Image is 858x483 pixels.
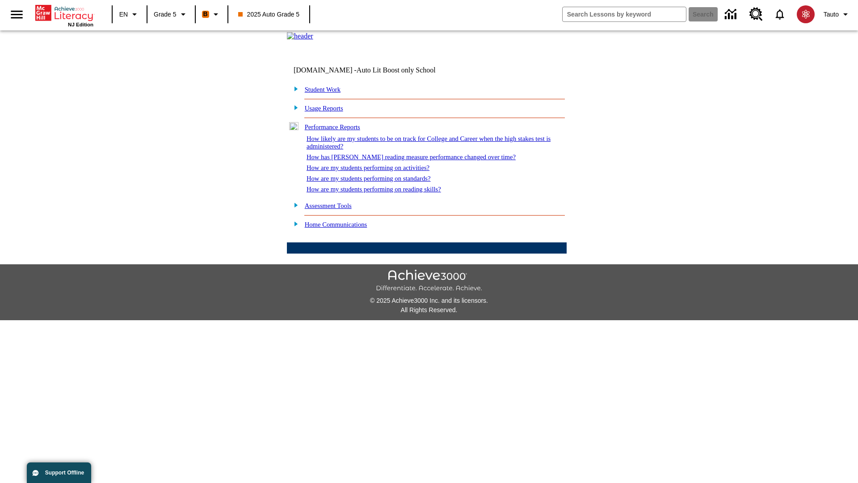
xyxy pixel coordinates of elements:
span: Grade 5 [154,10,177,19]
nobr: Auto Lit Boost only School [357,66,436,74]
button: Select a new avatar [791,3,820,26]
img: Achieve3000 Differentiate Accelerate Achieve [376,270,482,292]
span: EN [119,10,128,19]
a: Notifications [768,3,791,26]
img: plus.gif [289,220,299,228]
a: How are my students performing on activities? [307,164,429,171]
img: plus.gif [289,85,299,93]
button: Support Offline [27,462,91,483]
a: Usage Reports [305,105,343,112]
a: Performance Reports [305,123,360,131]
button: Open side menu [4,1,30,28]
a: How has [PERSON_NAME] reading measure performance changed over time? [307,153,516,161]
button: Grade: Grade 5, Select a grade [150,6,192,22]
a: How are my students performing on reading skills? [307,186,441,193]
a: Data Center [719,2,744,27]
a: Assessment Tools [305,202,352,209]
img: avatar image [797,5,815,23]
span: Support Offline [45,470,84,476]
span: 2025 Auto Grade 5 [238,10,300,19]
a: How likely are my students to be on track for College and Career when the high stakes test is adm... [307,135,551,150]
td: [DOMAIN_NAME] - [294,66,458,74]
button: Profile/Settings [820,6,854,22]
span: NJ Edition [68,22,93,27]
input: search field [563,7,686,21]
span: B [203,8,208,20]
a: How are my students performing on standards? [307,175,431,182]
a: Resource Center, Will open in new tab [744,2,768,26]
span: Tauto [824,10,839,19]
button: Language: EN, Select a language [115,6,144,22]
a: Home Communications [305,221,367,228]
img: plus.gif [289,103,299,111]
img: header [287,32,313,40]
img: plus.gif [289,201,299,209]
button: Boost Class color is orange. Change class color [198,6,225,22]
div: Home [35,3,93,27]
img: minus.gif [289,122,299,130]
a: Student Work [305,86,341,93]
